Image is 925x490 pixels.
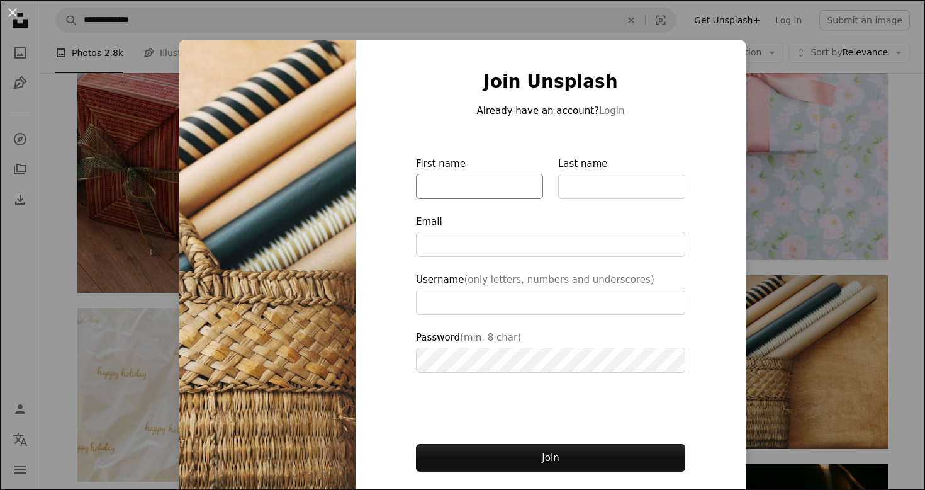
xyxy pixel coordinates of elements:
label: Last name [558,156,685,199]
label: First name [416,156,543,199]
input: First name [416,174,543,199]
label: Username [416,272,685,315]
input: Password(min. 8 char) [416,348,685,373]
button: Join [416,444,685,472]
span: (only letters, numbers and underscores) [464,274,654,285]
h1: Join Unsplash [416,71,685,93]
span: (min. 8 char) [460,332,521,343]
label: Email [416,214,685,257]
input: Email [416,232,685,257]
button: Login [599,103,624,118]
p: Already have an account? [416,103,685,118]
input: Username(only letters, numbers and underscores) [416,290,685,315]
label: Password [416,330,685,373]
input: Last name [558,174,685,199]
